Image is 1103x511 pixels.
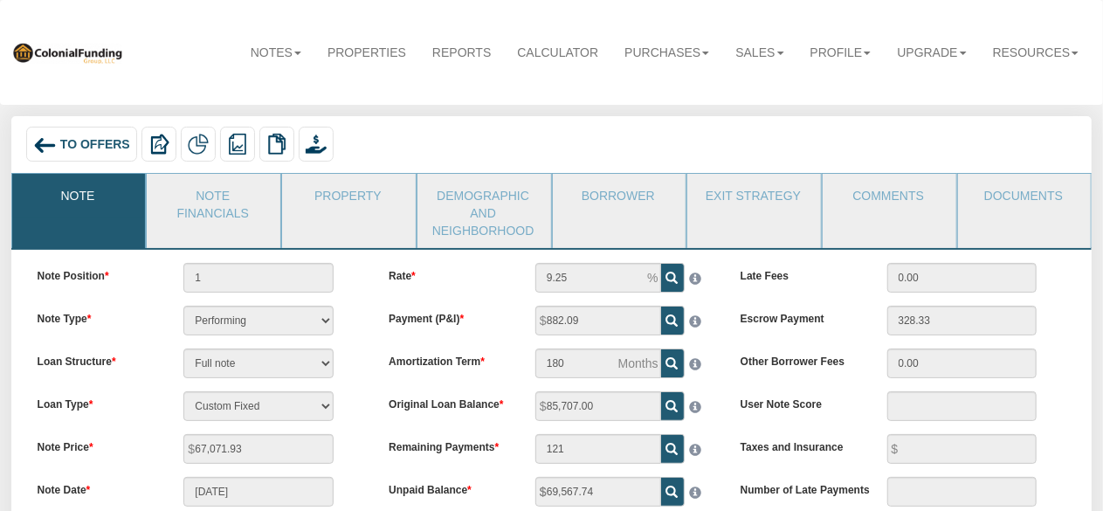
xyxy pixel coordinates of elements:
img: purchase_offer.png [306,134,327,155]
a: Documents [958,174,1090,218]
a: Sales [722,33,796,72]
img: partial.png [188,134,209,155]
label: Original Loan Balance [376,391,522,412]
label: Number of Late Payments [727,477,874,498]
a: Note [12,174,144,218]
img: copy.png [266,134,287,155]
label: Note Type [24,306,171,327]
label: Loan Type [24,391,171,412]
a: Calculator [504,33,611,72]
label: Unpaid Balance [376,477,522,498]
label: Note Date [24,477,171,498]
a: Notes [238,33,314,72]
a: Comments [823,174,955,218]
a: Reports [419,33,504,72]
label: Taxes and Insurance [727,434,874,455]
img: export.svg [148,134,169,155]
a: Borrower [553,174,685,218]
a: Demographic and Neighborhood [417,174,549,248]
a: Profile [797,33,885,72]
input: This field can contain only numeric characters [535,263,661,293]
a: Property [282,174,414,218]
label: Escrow Payment [727,306,874,327]
img: back_arrow_left_icon.svg [33,134,57,157]
label: Payment (P&I) [376,306,522,327]
label: Note Price [24,434,171,455]
a: Exit Strategy [687,174,819,218]
label: Note Position [24,263,171,284]
img: reports.png [227,134,248,155]
a: Upgrade [884,33,979,72]
label: Rate [376,263,522,284]
label: Loan Structure [24,349,171,369]
label: Late Fees [727,263,874,284]
img: 569736 [11,41,123,64]
a: Resources [980,33,1093,72]
a: Note Financials [147,174,279,231]
label: Remaining Payments [376,434,522,455]
input: MM/DD/YYYY [183,477,333,507]
label: User Note Score [727,391,874,412]
span: To Offers [60,137,130,151]
label: Other Borrower Fees [727,349,874,369]
a: Properties [314,33,419,72]
a: Purchases [611,33,722,72]
label: Amortization Term [376,349,522,369]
